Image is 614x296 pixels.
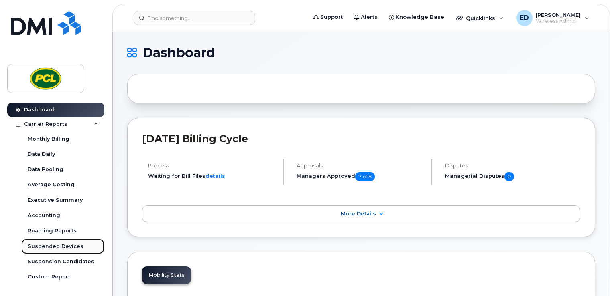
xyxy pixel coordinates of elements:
a: details [205,173,225,179]
h2: [DATE] Billing Cycle [142,133,580,145]
span: Dashboard [142,47,215,59]
h5: Managerial Disputes [445,172,580,181]
span: More Details [341,211,376,217]
span: 0 [504,172,514,181]
h5: Managers Approved [297,172,425,181]
li: Waiting for Bill Files [148,172,276,180]
h4: Approvals [297,163,425,169]
span: 7 of 8 [355,172,375,181]
h4: Process [148,163,276,169]
h4: Disputes [445,163,580,169]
